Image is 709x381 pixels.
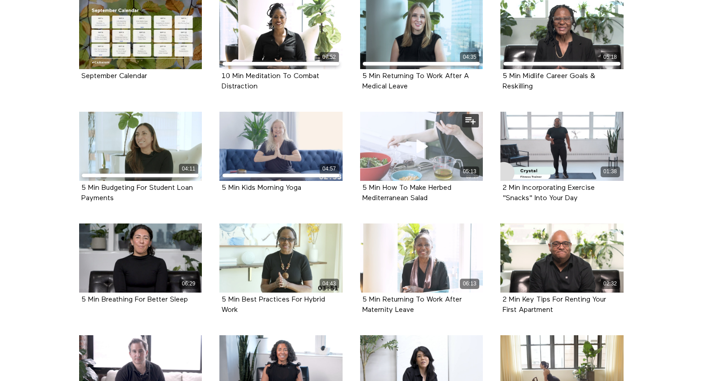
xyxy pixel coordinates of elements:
a: 5 Min Best Practices For Hybrid Work 04:43 [219,223,343,293]
a: 5 Min Kids Morning Yoga [222,184,301,191]
a: 5 Min How To Make Herbed Mediterranean Salad [362,184,451,201]
div: 07:52 [320,52,339,62]
a: 5 Min Returning To Work After Maternity Leave [362,296,462,313]
div: 02:32 [601,279,620,289]
a: 5 Min Returning To Work After A Medical Leave [362,73,469,90]
strong: 5 Min Kids Morning Yoga [222,184,301,192]
a: 5 Min Midlife Career Goals & Reskilling [503,73,595,90]
div: 06:29 [179,279,198,289]
a: 10 Min Meditation To Combat Distraction [222,73,319,90]
a: 5 Min Kids Morning Yoga 04:57 [219,112,343,181]
a: 5 Min Budgeting For Student Loan Payments [81,184,193,201]
div: 05:18 [601,52,620,62]
a: 5 Min Returning To Work After Maternity Leave 06:13 [360,223,483,293]
a: 5 Min Breathing For Better Sleep [81,296,188,303]
a: 5 Min Best Practices For Hybrid Work [222,296,325,313]
a: 2 Min Key Tips For Renting Your First Apartment 02:32 [500,223,624,293]
a: 5 Min How To Make Herbed Mediterranean Salad 05:13 [360,112,483,181]
div: 05:13 [460,166,479,177]
a: 2 Min Key Tips For Renting Your First Apartment [503,296,606,313]
a: 5 Min Breathing For Better Sleep 06:29 [79,223,202,293]
div: 04:57 [320,164,339,174]
strong: 5 Min Breathing For Better Sleep [81,296,188,303]
div: 06:13 [460,279,479,289]
div: 04:35 [460,52,479,62]
a: 5 Min Budgeting For Student Loan Payments 04:11 [79,112,202,181]
div: 04:11 [179,164,198,174]
div: 04:43 [320,279,339,289]
a: September Calendar [81,73,147,79]
button: Add to my list [462,114,479,127]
